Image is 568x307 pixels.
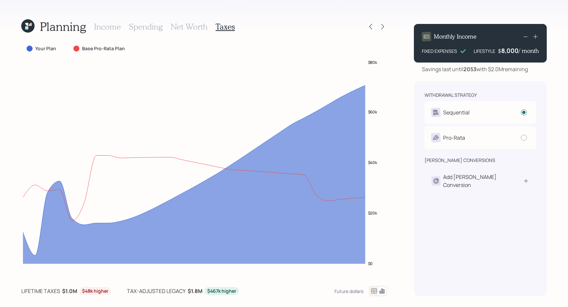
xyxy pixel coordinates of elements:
div: Savings last until with $2.0M remaining [422,65,528,73]
h4: Monthly Income [434,33,477,40]
div: $48k higher [82,288,108,294]
div: 8,000 [501,47,519,55]
b: 2053 [463,66,476,73]
div: FIXED EXPENSES [422,48,457,55]
tspan: $80k [368,60,378,65]
h3: Spending [129,22,163,32]
h3: Taxes [216,22,235,32]
div: Add [PERSON_NAME] Conversion [443,173,523,189]
div: lifetime taxes [21,287,60,295]
tspan: $0 [368,261,373,267]
tspan: $40k [368,160,378,165]
h1: Planning [40,19,86,34]
label: Your Plan [35,45,56,52]
h3: Income [94,22,121,32]
h4: / month [519,47,539,55]
h4: $ [498,47,501,55]
div: [PERSON_NAME] conversions [425,157,495,164]
div: $467k higher [207,288,236,294]
label: Base Pro-Rata Plan [82,45,125,52]
tspan: $20k [368,210,378,216]
div: Future dollars [334,288,363,294]
b: $1.0M [62,287,77,295]
b: $1.8M [188,287,203,295]
div: withdrawal strategy [425,92,477,98]
div: Pro-Rata [443,134,465,142]
h3: Net Worth [171,22,208,32]
div: tax-adjusted legacy [127,287,186,295]
div: LIFESTYLE [474,48,495,55]
div: Sequential [443,108,470,116]
tspan: $60k [368,109,378,115]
